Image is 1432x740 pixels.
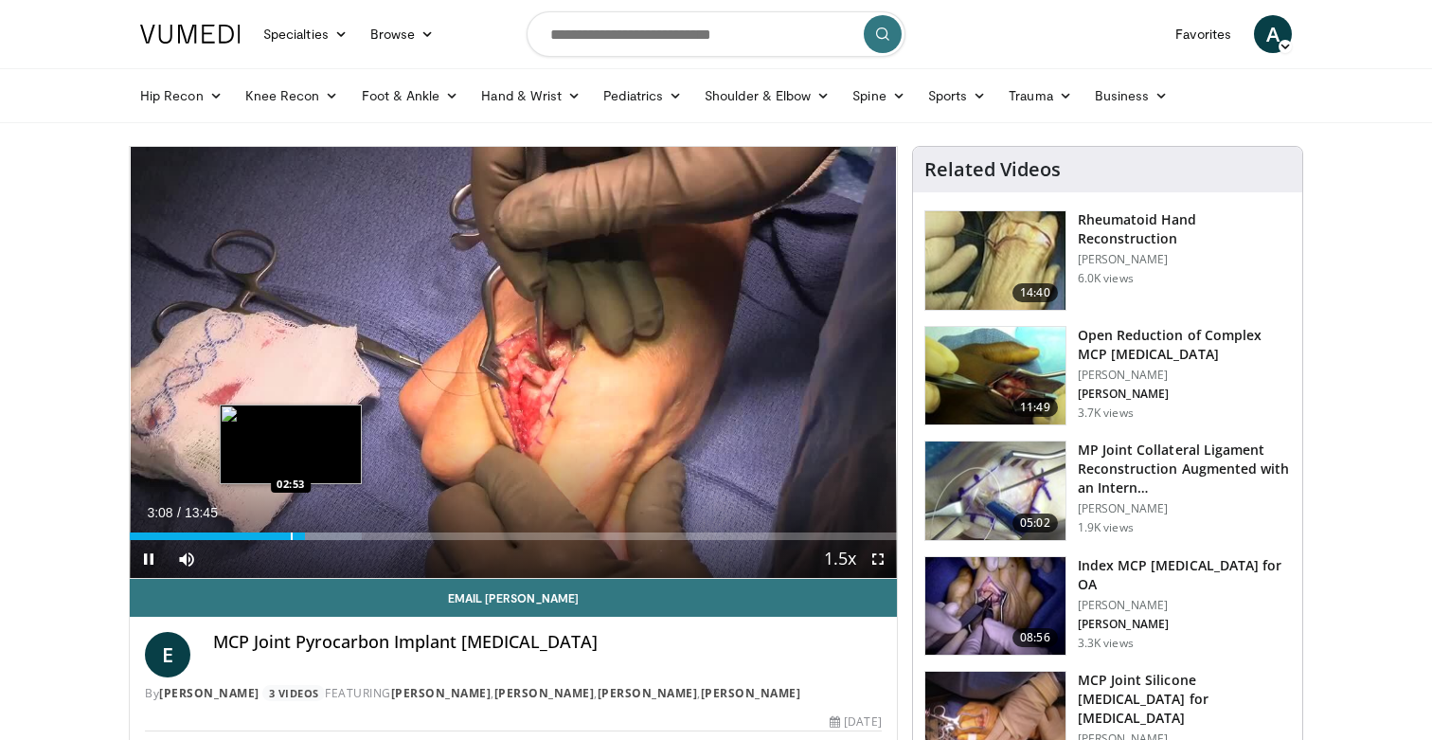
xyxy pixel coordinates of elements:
[145,632,190,677] a: E
[924,441,1291,541] a: 05:02 MP Joint Collateral Ligament Reconstruction Augmented with an Intern… [PERSON_NAME] 1.9K views
[1012,283,1058,302] span: 14:40
[924,326,1291,426] a: 11:49 Open Reduction of Complex MCP [MEDICAL_DATA] [PERSON_NAME] [PERSON_NAME] 3.7K views
[701,685,801,701] a: [PERSON_NAME]
[145,685,882,702] div: By FEATURING , , ,
[130,579,897,617] a: Email [PERSON_NAME]
[130,532,897,540] div: Progress Bar
[1078,387,1291,402] p: [PERSON_NAME]
[859,540,897,578] button: Fullscreen
[234,77,350,115] a: Knee Recon
[821,540,859,578] button: Playback Rate
[140,25,241,44] img: VuMedi Logo
[1078,636,1134,651] p: 3.3K views
[129,77,234,115] a: Hip Recon
[925,442,1065,540] img: 1ca37d0b-21ff-4894-931b-9015adee8fb8.150x105_q85_crop-smart_upscale.jpg
[130,147,897,579] video-js: Video Player
[130,540,168,578] button: Pause
[147,505,172,520] span: 3:08
[1078,326,1291,364] h3: Open Reduction of Complex MCP [MEDICAL_DATA]
[1078,441,1291,497] h3: MP Joint Collateral Ligament Reconstruction Augmented with an Intern…
[252,15,359,53] a: Specialties
[159,685,260,701] a: [PERSON_NAME]
[925,327,1065,425] img: 580de180-7839-4373-92e3-e4d97f44be0d.150x105_q85_crop-smart_upscale.jpg
[470,77,592,115] a: Hand & Wrist
[693,77,841,115] a: Shoulder & Elbow
[1078,598,1291,613] p: [PERSON_NAME]
[1078,501,1291,516] p: [PERSON_NAME]
[262,685,325,701] a: 3 Videos
[1078,556,1291,594] h3: Index MCP [MEDICAL_DATA] for OA
[177,505,181,520] span: /
[1012,514,1058,532] span: 05:02
[592,77,693,115] a: Pediatrics
[1078,271,1134,286] p: 6.0K views
[527,11,905,57] input: Search topics, interventions
[830,713,881,731] div: [DATE]
[1078,671,1291,728] h3: MCP Joint Silicone [MEDICAL_DATA] for [MEDICAL_DATA]
[841,77,916,115] a: Spine
[925,211,1065,310] img: rheumatoid_reconstruction_100010794_2.jpg.150x105_q85_crop-smart_upscale.jpg
[924,158,1061,181] h4: Related Videos
[1078,252,1291,267] p: [PERSON_NAME]
[1164,15,1243,53] a: Favorites
[1078,520,1134,535] p: 1.9K views
[924,556,1291,657] a: 08:56 Index MCP [MEDICAL_DATA] for OA [PERSON_NAME] [PERSON_NAME] 3.3K views
[185,505,218,520] span: 13:45
[925,557,1065,656] img: f95f7b35-9c69-4b29-8022-0b9af9a16fa5.150x105_q85_crop-smart_upscale.jpg
[391,685,492,701] a: [PERSON_NAME]
[1078,368,1291,383] p: [PERSON_NAME]
[168,540,206,578] button: Mute
[1078,617,1291,632] p: [PERSON_NAME]
[494,685,595,701] a: [PERSON_NAME]
[917,77,998,115] a: Sports
[1078,210,1291,248] h3: Rheumatoid Hand Reconstruction
[350,77,471,115] a: Foot & Ankle
[220,405,362,484] img: image.jpeg
[213,632,882,653] h4: MCP Joint Pyrocarbon Implant [MEDICAL_DATA]
[1083,77,1180,115] a: Business
[598,685,698,701] a: [PERSON_NAME]
[997,77,1083,115] a: Trauma
[1012,628,1058,647] span: 08:56
[924,210,1291,311] a: 14:40 Rheumatoid Hand Reconstruction [PERSON_NAME] 6.0K views
[359,15,446,53] a: Browse
[1078,406,1134,421] p: 3.7K views
[1012,398,1058,417] span: 11:49
[1254,15,1292,53] a: A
